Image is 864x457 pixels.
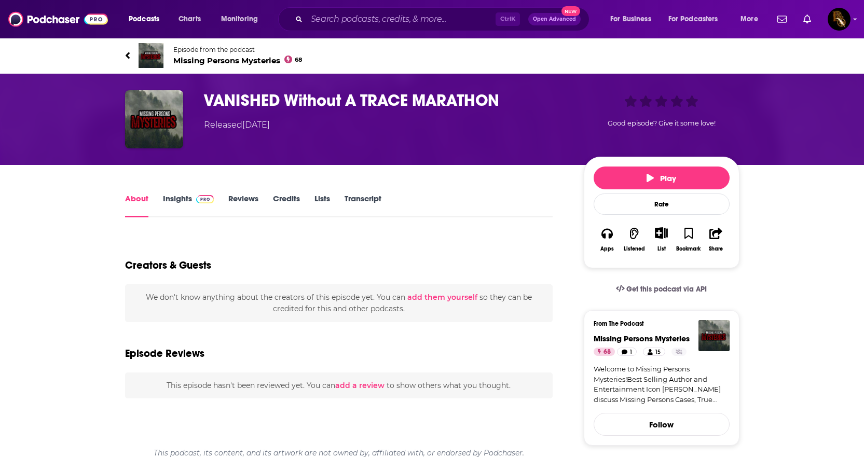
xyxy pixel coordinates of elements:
[594,167,730,189] button: Play
[594,364,730,405] a: Welcome to Missing Persons Mysteries!Best Selling Author and Entertainment Icon [PERSON_NAME] dis...
[617,348,637,356] a: 1
[129,12,159,26] span: Podcasts
[630,347,632,357] span: 1
[651,227,672,239] button: Show More Button
[604,347,611,357] span: 68
[533,17,576,22] span: Open Advanced
[594,413,730,436] button: Follow
[773,10,791,28] a: Show notifications dropdown
[594,334,690,343] a: Missing Persons Mysteries
[345,193,381,217] a: Transcript
[676,246,701,252] div: Bookmark
[204,119,270,131] div: Released [DATE]
[668,12,718,26] span: For Podcasters
[146,293,532,313] span: We don't know anything about the creators of this episode yet . You can so they can be credited f...
[125,347,204,360] h3: Episode Reviews
[828,8,851,31] span: Logged in as RustyQuill
[307,11,496,27] input: Search podcasts, credits, & more...
[675,220,702,258] button: Bookmark
[314,193,330,217] a: Lists
[173,46,303,53] span: Episode from the podcast
[139,43,163,68] img: Missing Persons Mysteries
[163,193,214,217] a: InsightsPodchaser Pro
[626,285,707,294] span: Get this podcast via API
[621,220,648,258] button: Listened
[496,12,520,26] span: Ctrl K
[600,246,614,252] div: Apps
[828,8,851,31] button: Show profile menu
[647,173,676,183] span: Play
[610,12,651,26] span: For Business
[709,246,723,252] div: Share
[179,12,201,26] span: Charts
[594,193,730,215] div: Rate
[125,193,148,217] a: About
[228,193,258,217] a: Reviews
[8,9,108,29] img: Podchaser - Follow, Share and Rate Podcasts
[221,12,258,26] span: Monitoring
[643,348,665,356] a: 15
[698,320,730,351] img: Missing Persons Mysteries
[407,293,477,301] button: add them yourself
[214,11,271,27] button: open menu
[655,347,661,357] span: 15
[608,276,716,302] a: Get this podcast via API
[273,193,300,217] a: Credits
[702,220,729,258] button: Share
[799,10,815,28] a: Show notifications dropdown
[828,8,851,31] img: User Profile
[608,119,716,127] span: Good episode? Give it some love!
[125,90,183,148] img: VANISHED Without A TRACE MARATHON
[740,12,758,26] span: More
[662,11,733,27] button: open menu
[196,195,214,203] img: Podchaser Pro
[204,90,567,110] h1: VANISHED Without A TRACE MARATHON
[648,220,675,258] div: Show More ButtonList
[528,13,581,25] button: Open AdvancedNew
[335,380,385,391] button: add a review
[733,11,771,27] button: open menu
[288,7,599,31] div: Search podcasts, credits, & more...
[125,259,211,272] h2: Creators & Guests
[125,43,432,68] a: Missing Persons MysteriesEpisode from the podcastMissing Persons Mysteries68
[624,246,645,252] div: Listened
[657,245,666,252] div: List
[167,381,511,390] span: This episode hasn't been reviewed yet. You can to show others what you thought.
[594,348,615,356] a: 68
[603,11,664,27] button: open menu
[172,11,207,27] a: Charts
[594,320,721,327] h3: From The Podcast
[594,220,621,258] button: Apps
[561,6,580,16] span: New
[121,11,173,27] button: open menu
[173,56,303,65] span: Missing Persons Mysteries
[295,58,302,62] span: 68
